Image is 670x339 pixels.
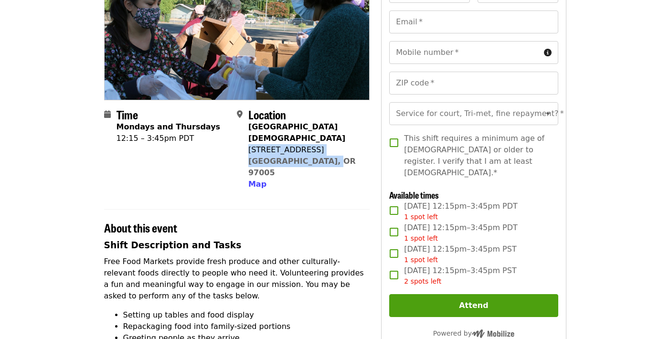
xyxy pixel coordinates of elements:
div: 12:15 – 3:45pm PDT [117,133,221,144]
span: Location [248,106,286,123]
img: Powered by Mobilize [472,329,514,338]
p: Free Food Markets provide fresh produce and other culturally-relevant foods directly to people wh... [104,256,370,302]
span: 2 spots left [404,277,441,285]
li: Repackaging food into family-sized portions [123,321,370,332]
span: [DATE] 12:15pm–3:45pm PDT [404,222,518,244]
button: Attend [389,294,558,317]
button: Map [248,179,266,190]
span: Map [248,180,266,189]
span: [DATE] 12:15pm–3:45pm PST [404,244,516,265]
span: 1 spot left [404,256,438,264]
h3: Shift Description and Tasks [104,239,370,252]
input: ZIP code [389,72,558,95]
input: Email [389,11,558,33]
i: circle-info icon [544,48,552,57]
strong: [GEOGRAPHIC_DATA][DEMOGRAPHIC_DATA] [248,122,345,143]
li: Setting up tables and food display [123,309,370,321]
span: Powered by [433,329,514,337]
span: 1 spot left [404,234,438,242]
div: [STREET_ADDRESS] [248,144,362,156]
span: This shift requires a minimum age of [DEMOGRAPHIC_DATA] or older to register. I verify that I am ... [404,133,550,179]
i: map-marker-alt icon [237,110,243,119]
span: Available times [389,189,439,201]
span: 1 spot left [404,213,438,221]
span: [DATE] 12:15pm–3:45pm PST [404,265,516,286]
input: Mobile number [389,41,540,64]
span: About this event [104,219,177,236]
button: Open [542,107,555,120]
strong: Mondays and Thursdays [117,122,221,131]
span: Time [117,106,138,123]
a: [GEOGRAPHIC_DATA], OR 97005 [248,157,356,177]
i: calendar icon [104,110,111,119]
span: [DATE] 12:15pm–3:45pm PDT [404,201,518,222]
